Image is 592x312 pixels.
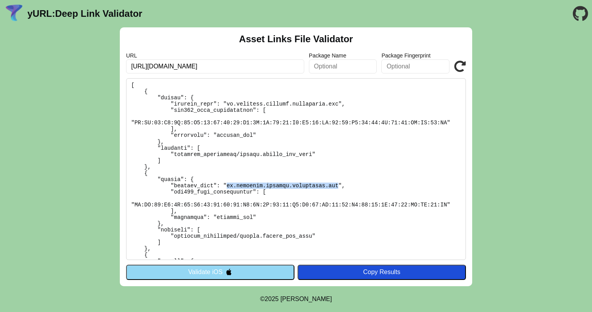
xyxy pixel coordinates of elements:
[27,8,142,19] a: yURL:Deep Link Validator
[381,59,449,74] input: Optional
[226,269,232,275] img: appleIcon.svg
[265,296,279,302] span: 2025
[126,265,294,280] button: Validate iOS
[4,4,24,24] img: yURL Logo
[260,286,332,312] footer: ©
[381,52,449,59] label: Package Fingerprint
[309,59,377,74] input: Optional
[309,52,377,59] label: Package Name
[301,269,462,276] div: Copy Results
[298,265,466,280] button: Copy Results
[126,52,304,59] label: URL
[126,59,304,74] input: Required
[239,34,353,45] h2: Asset Links File Validator
[126,78,466,260] pre: Lorem ipsu do: sitam://con.adipisci.el/.sedd-eiusm/temporinci.utla Et Dolorema: Aliq Enimadm-veni...
[280,296,332,302] a: Michael Ibragimchayev's Personal Site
